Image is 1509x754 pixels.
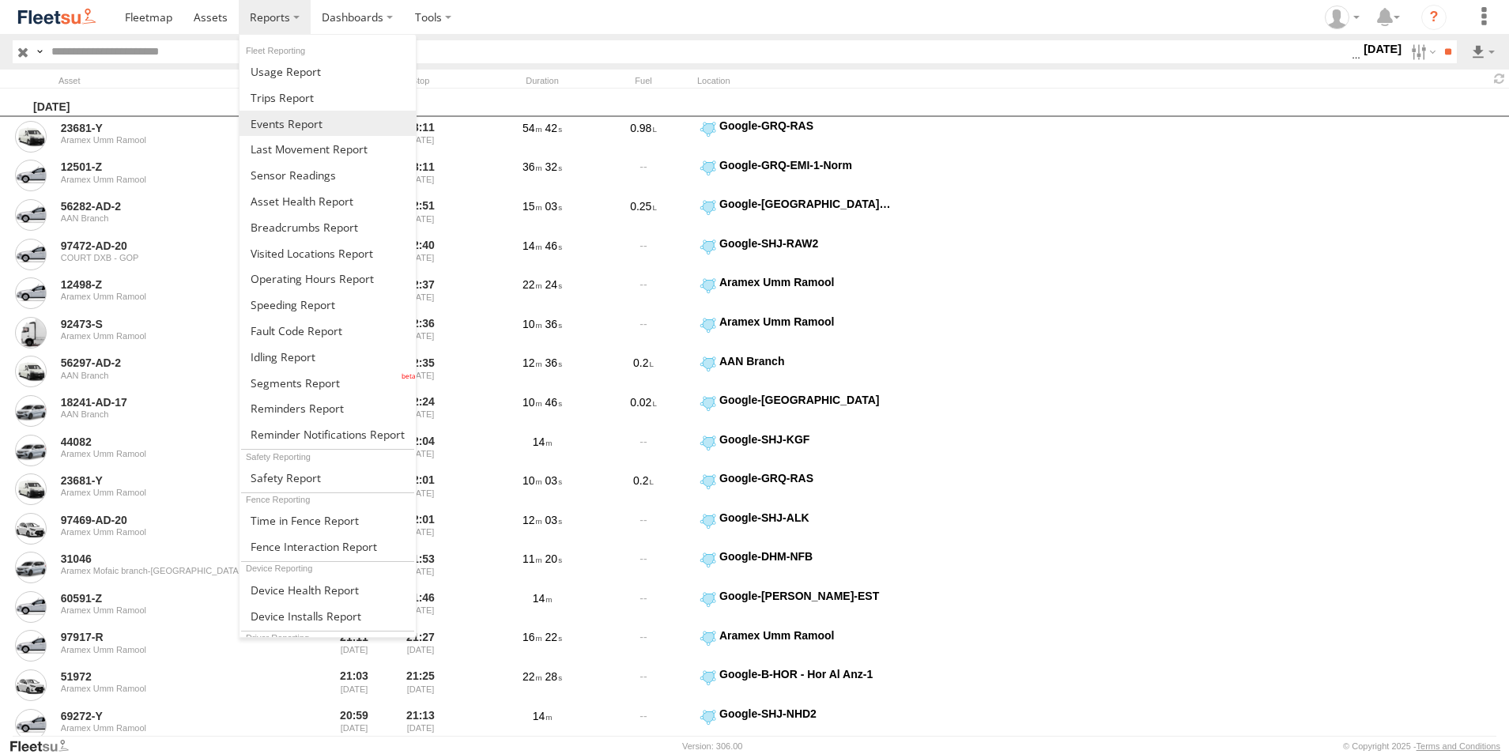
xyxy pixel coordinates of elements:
[522,160,542,173] span: 36
[596,393,691,429] div: 0.02
[324,707,384,743] div: Entered prior to selected date range
[61,527,277,537] div: Aramex Umm Ramool
[1343,741,1500,751] div: © Copyright 2025 -
[697,511,895,547] label: Click to View Event Location
[61,409,277,419] div: AAN Branch
[719,432,892,447] div: Google-SHJ-KGF
[1319,6,1365,29] div: Erwin Rualo
[61,292,277,301] div: Aramex Umm Ramool
[390,549,451,586] div: 21:53 [DATE]
[545,474,562,487] span: 03
[240,577,416,603] a: Device Health Report
[522,552,542,565] span: 11
[390,471,451,507] div: 22:01 [DATE]
[240,507,416,533] a: Time in Fences Report
[719,275,892,289] div: Aramex Umm Ramool
[522,122,542,134] span: 54
[61,331,277,341] div: Aramex Umm Ramool
[240,188,416,214] a: Asset Health Report
[33,40,46,63] label: Search Query
[61,160,277,174] a: 12501-Z
[61,709,277,723] a: 69272-Y
[61,684,277,693] div: Aramex Umm Ramool
[61,199,277,213] a: 56282-AD-2
[61,566,277,575] div: Aramex Mofaic branch-[GEOGRAPHIC_DATA]
[16,6,98,28] img: fleetsu-logo-horizontal.svg
[522,631,542,643] span: 16
[697,236,895,273] label: Click to View Event Location
[522,239,542,252] span: 14
[697,589,895,625] label: Click to View Event Location
[545,122,562,134] span: 42
[324,628,384,665] div: Entered prior to selected date range
[240,292,416,318] a: Fleet Speed Report
[390,393,451,429] div: 22:24 [DATE]
[697,354,895,390] label: Click to View Event Location
[719,471,892,485] div: Google-GRQ-RAS
[719,511,892,525] div: Google-SHJ-ALK
[719,549,892,564] div: Google-DHM-NFB
[596,119,691,155] div: 0.98
[61,513,277,527] a: 97469-AD-20
[240,318,416,344] a: Fault Code Report
[61,121,277,135] a: 23681-Y
[522,514,542,526] span: 12
[61,239,277,253] a: 97472-AD-20
[390,158,451,194] div: 23:11 [DATE]
[390,667,451,703] div: 21:25 [DATE]
[390,589,451,625] div: 21:46 [DATE]
[390,628,451,665] div: 21:27 [DATE]
[61,135,277,145] div: Aramex Umm Ramool
[1360,40,1405,58] label: [DATE]
[61,435,277,449] a: 44082
[240,421,416,447] a: Service Reminder Notifications Report
[719,667,892,681] div: Google-B-HOR - Hor Al Anz-1
[240,266,416,292] a: Asset Operating Hours Report
[697,471,895,507] label: Click to View Event Location
[596,354,691,390] div: 0.2
[545,160,562,173] span: 32
[61,253,277,262] div: COURT DXB - GOP
[697,628,895,665] label: Click to View Event Location
[240,85,416,111] a: Trips Report
[545,514,562,526] span: 03
[61,645,277,654] div: Aramex Umm Ramool
[240,214,416,240] a: Breadcrumbs Report
[545,356,562,369] span: 36
[697,707,895,743] label: Click to View Event Location
[719,707,892,721] div: Google-SHJ-NHD2
[61,669,277,684] a: 51972
[545,552,562,565] span: 20
[1417,741,1500,751] a: Terms and Conditions
[697,275,895,311] label: Click to View Event Location
[390,315,451,351] div: 22:36 [DATE]
[522,670,542,683] span: 22
[522,278,542,291] span: 22
[719,628,892,643] div: Aramex Umm Ramool
[719,236,892,251] div: Google-SHJ-RAW2
[61,723,277,733] div: Aramex Umm Ramool
[61,317,277,331] a: 92473-S
[61,552,277,566] a: 31046
[522,474,542,487] span: 10
[533,435,553,448] span: 14
[61,277,277,292] a: 12498-Z
[61,473,277,488] a: 23681-Y
[390,511,451,547] div: 22:01 [DATE]
[545,631,562,643] span: 22
[545,670,562,683] span: 28
[697,315,895,351] label: Click to View Event Location
[522,318,542,330] span: 10
[682,741,742,751] div: Version: 306.00
[697,549,895,586] label: Click to View Event Location
[719,354,892,368] div: AAN Branch
[9,738,81,754] a: Visit our Website
[545,396,562,409] span: 46
[1421,5,1447,30] i: ?
[719,393,892,407] div: Google-[GEOGRAPHIC_DATA]
[324,667,384,703] div: Entered prior to selected date range
[240,396,416,422] a: Reminders Report
[240,162,416,188] a: Sensor Readings
[240,240,416,266] a: Visited Locations Report
[719,158,892,172] div: Google-GRQ-EMI-1-Norm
